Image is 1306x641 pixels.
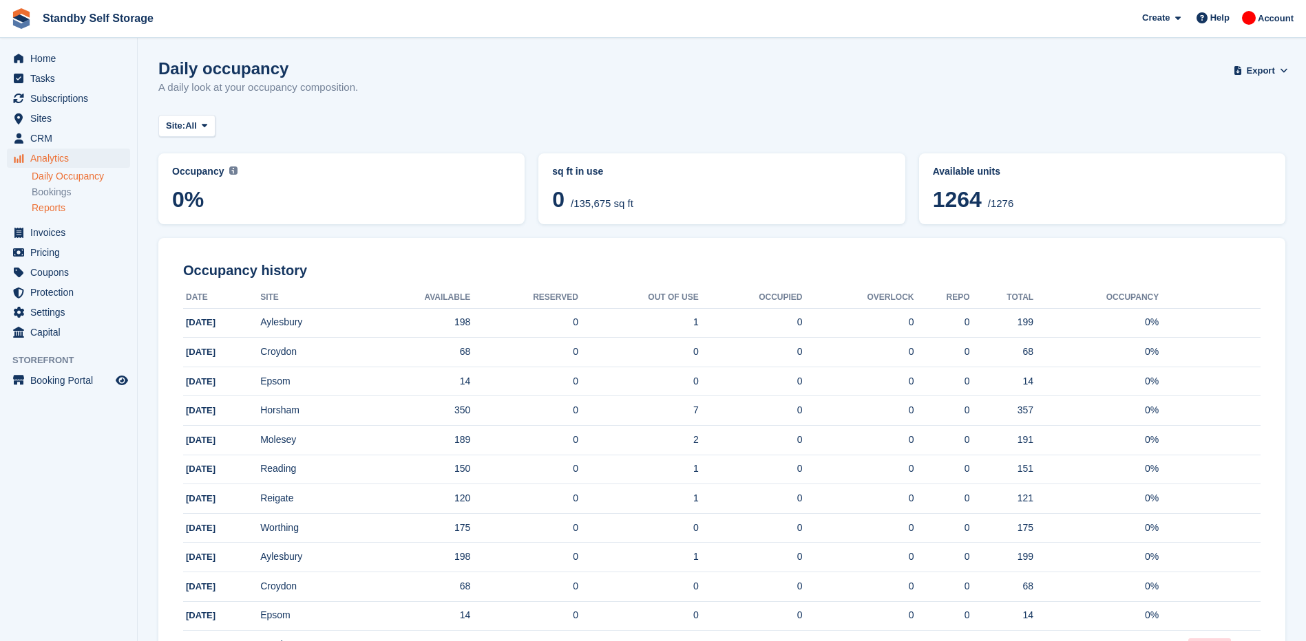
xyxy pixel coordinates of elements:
span: Help [1210,11,1230,25]
div: 0 [803,315,914,329]
td: 0 [470,572,578,602]
span: /1276 [988,197,1014,209]
td: 0 [578,513,699,543]
span: Home [30,49,113,68]
span: Account [1258,12,1294,25]
div: 0 [699,433,803,447]
td: 199 [970,308,1034,338]
td: 68 [970,572,1034,602]
span: [DATE] [186,317,215,327]
td: Croydon [260,572,361,602]
div: 0 [914,521,970,535]
td: 198 [361,308,470,338]
h2: Occupancy history [183,263,1261,279]
td: 350 [361,396,470,426]
td: 0 [578,572,699,602]
td: 1 [578,455,699,484]
a: menu [7,283,130,302]
td: 0% [1033,367,1159,396]
td: 0 [470,367,578,396]
a: Reports [32,202,130,215]
div: 0 [699,345,803,359]
span: [DATE] [186,435,215,445]
span: [DATE] [186,523,215,533]
td: 191 [970,426,1034,455]
th: Repo [914,287,970,309]
span: Create [1142,11,1170,25]
td: 68 [970,338,1034,367]
span: Occupancy [172,166,224,177]
div: 0 [699,579,803,594]
abbr: Current breakdown of %{unit} occupied [552,164,891,179]
span: [DATE] [186,405,215,415]
a: menu [7,69,130,88]
span: Site: [166,119,185,133]
a: menu [7,323,130,342]
div: 0 [699,403,803,417]
a: menu [7,371,130,390]
td: Reading [260,455,361,484]
td: 1 [578,543,699,572]
a: menu [7,149,130,168]
td: 175 [361,513,470,543]
a: menu [7,263,130,282]
span: Capital [30,323,113,342]
span: Booking Portal [30,371,113,390]
td: 2 [578,426,699,455]
td: 1 [578,484,699,514]
span: All [185,119,197,133]
span: [DATE] [186,464,215,474]
span: Subscriptions [30,89,113,108]
td: 0 [470,426,578,455]
td: 0 [470,484,578,514]
span: Storefront [12,354,137,367]
td: 0% [1033,338,1159,367]
span: CRM [30,129,113,148]
span: Settings [30,303,113,322]
a: menu [7,89,130,108]
div: 0 [803,521,914,535]
abbr: Current percentage of sq ft occupied [172,164,511,179]
span: Protection [30,283,113,302]
a: Preview store [114,372,130,389]
div: 0 [914,433,970,447]
td: Reigate [260,484,361,514]
div: 0 [803,579,914,594]
span: Pricing [30,243,113,262]
td: 121 [970,484,1034,514]
td: 14 [970,601,1034,631]
div: 0 [803,403,914,417]
a: menu [7,243,130,262]
span: [DATE] [186,610,215,620]
td: 0 [470,396,578,426]
span: Sites [30,109,113,128]
img: stora-icon-8386f47178a22dfd0bd8f6a31ec36ba5ce8667c1dd55bd0f319d3a0aa187defe.svg [11,8,32,29]
th: Occupied [699,287,803,309]
th: Date [183,287,260,309]
td: 199 [970,543,1034,572]
td: 120 [361,484,470,514]
td: Molesey [260,426,361,455]
a: menu [7,109,130,128]
span: Available units [933,166,1000,177]
a: menu [7,223,130,242]
td: 357 [970,396,1034,426]
th: Occupancy [1033,287,1159,309]
div: 0 [914,374,970,389]
span: [DATE] [186,552,215,562]
span: [DATE] [186,493,215,503]
td: 14 [970,367,1034,396]
div: 0 [803,345,914,359]
abbr: Current percentage of units occupied or overlocked [933,164,1272,179]
img: icon-info-grey-7440780725fd019a000dd9b08b2336e03edf1995a4989e88bcd33f0948082b44.svg [229,166,238,175]
td: 0 [470,513,578,543]
div: 0 [699,521,803,535]
td: 1 [578,308,699,338]
td: Aylesbury [260,543,361,572]
td: 175 [970,513,1034,543]
td: Horsham [260,396,361,426]
td: 0 [470,543,578,572]
div: 0 [914,345,970,359]
button: Site: All [158,115,215,138]
span: Coupons [30,263,113,282]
